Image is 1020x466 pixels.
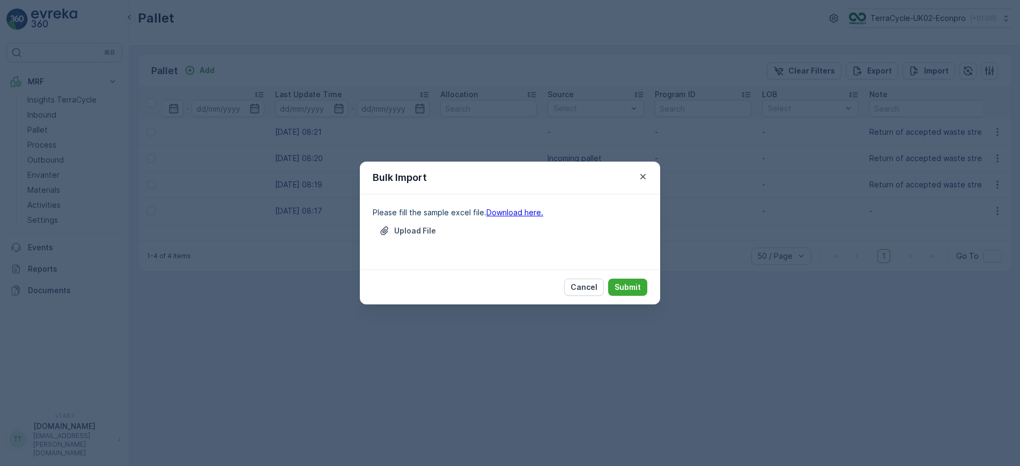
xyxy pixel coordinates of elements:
[373,207,647,218] p: Please fill the sample excel file.
[373,222,442,239] button: Upload File
[564,279,604,296] button: Cancel
[373,170,427,185] p: Bulk Import
[608,279,647,296] button: Submit
[486,208,543,217] a: Download here.
[571,282,597,293] p: Cancel
[394,225,436,236] p: Upload File
[615,282,641,293] p: Submit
